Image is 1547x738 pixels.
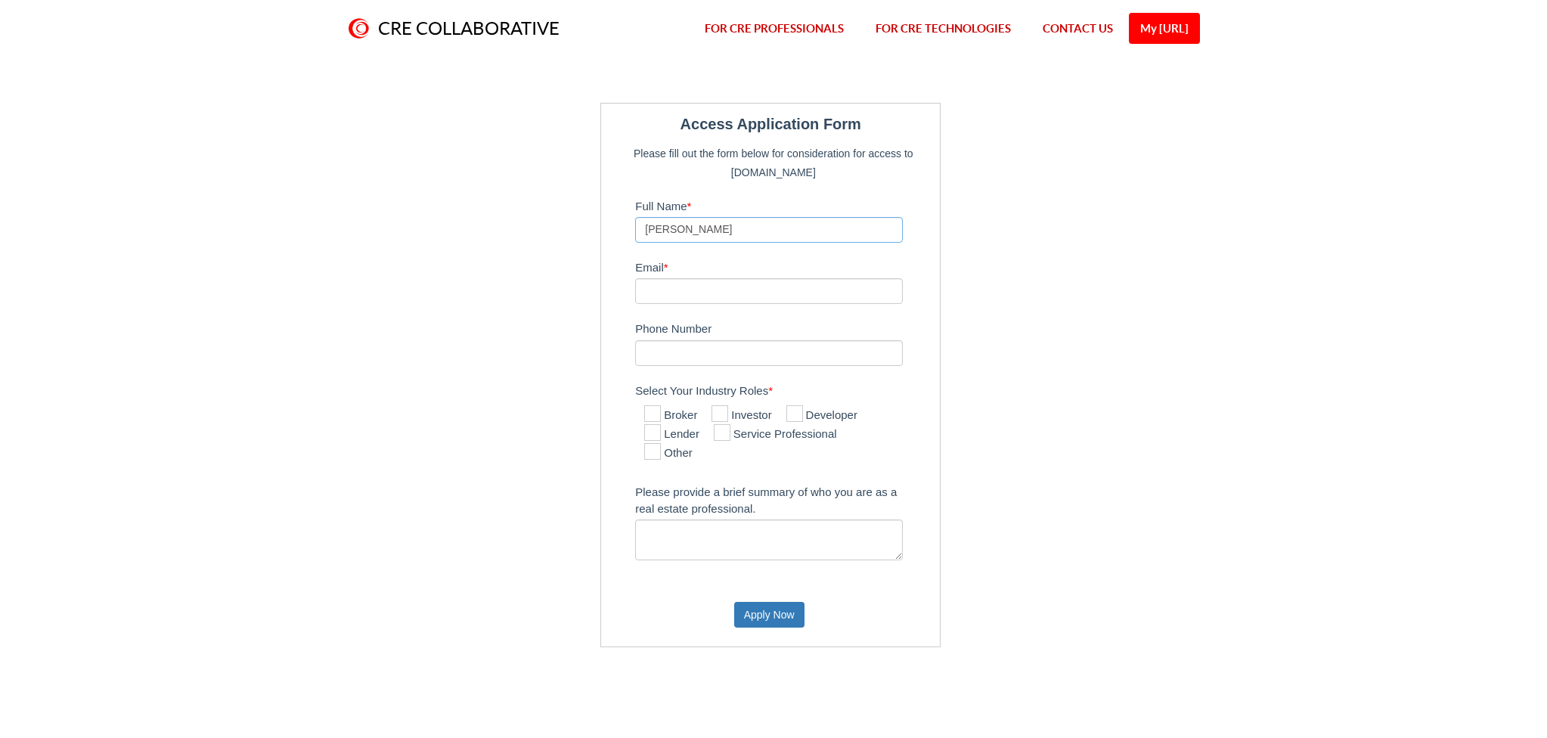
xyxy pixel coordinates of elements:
label: Lender [644,426,699,444]
legend: Access Application Form [609,111,932,137]
label: Full Name [635,193,932,217]
label: Other [644,445,693,463]
label: Developer [786,407,857,425]
label: Select Your Industry Roles [635,377,932,402]
label: Broker [644,407,697,425]
label: Phone Number [635,315,932,340]
button: Apply Now [734,602,805,628]
a: My [URL] [1129,13,1200,44]
label: Investor [711,407,771,425]
label: Service Professional [714,426,837,444]
label: Email [635,254,932,278]
p: Please fill out the form below for consideration for access to [DOMAIN_NAME] [628,144,919,181]
label: Please provide a brief summary of who you are as a real estate professional. [635,479,932,519]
